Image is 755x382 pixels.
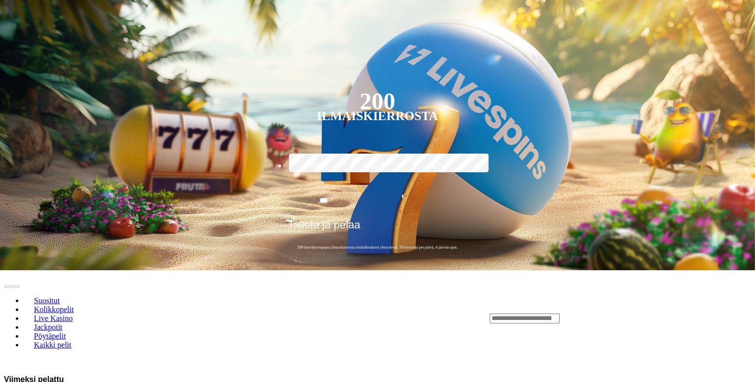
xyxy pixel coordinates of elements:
nav: Lobby [4,280,470,357]
label: €150 [349,152,406,181]
span: € [402,192,405,201]
a: Kolikkopelit [24,302,84,317]
span: Kolikkopelit [30,305,78,314]
span: € [293,216,296,222]
button: next slide [12,285,20,288]
div: 200 [360,95,395,107]
span: Kaikki pelit [30,341,75,349]
span: Pöytäpelit [30,332,70,340]
a: Suositut [24,293,70,308]
div: Ilmaiskierrosta [317,110,438,122]
a: Kaikki pelit [24,337,82,352]
button: Talleta ja pelaa [285,218,470,239]
span: Suositut [30,296,64,305]
input: Search [490,314,560,323]
span: 200 kierrätysvapaata ilmaiskierrosta ensitalletuksen yhteydessä. 50 kierrosta per päivä, 4 päivän... [285,245,470,250]
span: Live Kasino [30,314,77,322]
header: Lobby [4,270,751,367]
a: Pöytäpelit [24,328,76,343]
span: Talleta ja pelaa [288,219,360,238]
a: Live Kasino [24,311,83,325]
span: Jackpotit [30,323,67,331]
a: Jackpotit [24,319,72,334]
label: €250 [411,152,468,181]
button: prev slide [4,285,12,288]
label: €50 [287,152,344,181]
